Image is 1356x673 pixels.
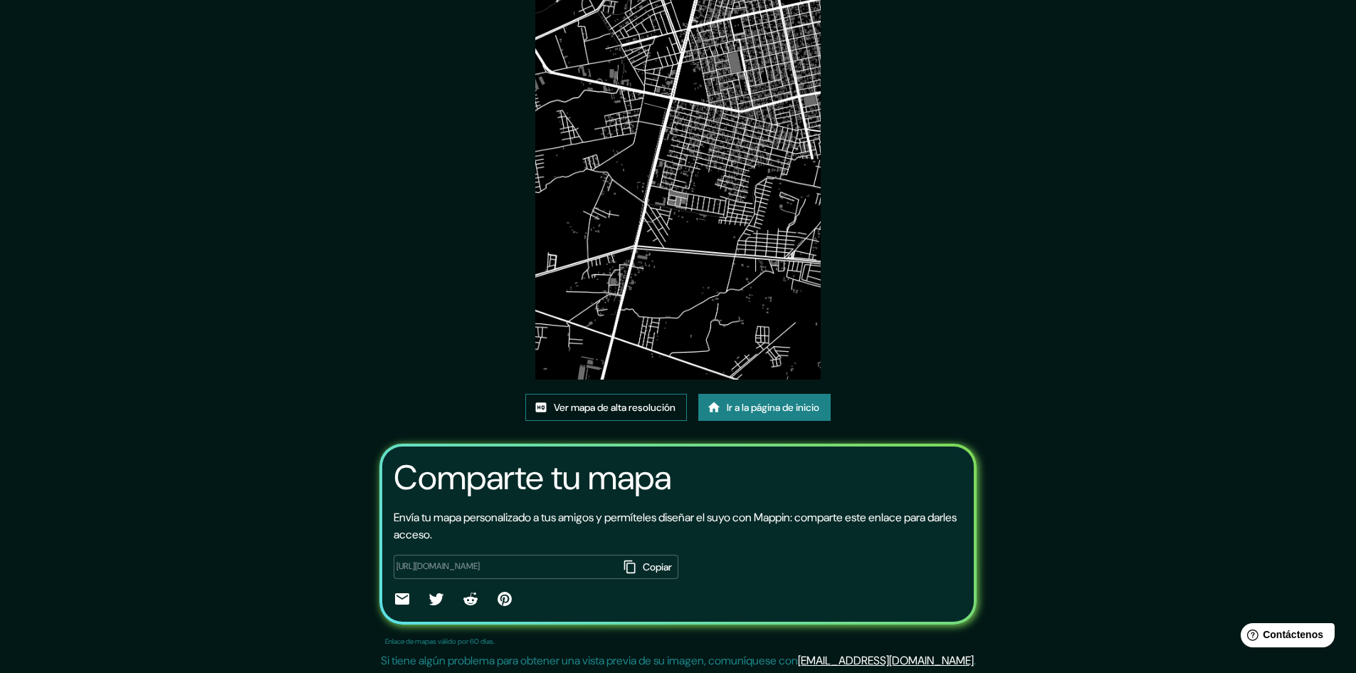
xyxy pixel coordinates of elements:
[394,455,671,500] font: Comparte tu mapa
[727,401,819,414] font: Ir a la página de inicio
[1229,617,1340,657] iframe: Lanzador de widgets de ayuda
[385,637,495,646] font: Enlace de mapas válido por 60 días.
[974,653,976,668] font: .
[394,510,957,542] font: Envía tu mapa personalizado a tus amigos y permíteles diseñar el suyo con Mappin: comparte este e...
[525,394,687,421] a: Ver mapa de alta resolución
[619,555,678,579] button: Copiar
[554,401,676,414] font: Ver mapa de alta resolución
[381,653,798,668] font: Si tiene algún problema para obtener una vista previa de su imagen, comuníquese con
[643,560,672,573] font: Copiar
[698,394,831,421] a: Ir a la página de inicio
[798,653,974,668] a: [EMAIL_ADDRESS][DOMAIN_NAME]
